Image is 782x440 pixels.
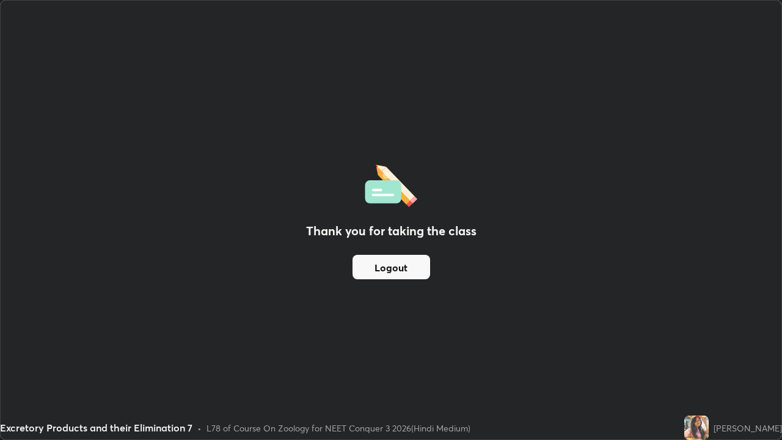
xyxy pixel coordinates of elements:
[197,422,202,435] div: •
[353,255,430,279] button: Logout
[365,161,417,207] img: offlineFeedback.1438e8b3.svg
[306,222,477,240] h2: Thank you for taking the class
[714,422,782,435] div: [PERSON_NAME]
[684,416,709,440] img: 6df52b9de9c147eaa292c8009b0a37de.jpg
[206,422,470,435] div: L78 of Course On Zoology for NEET Conquer 3 2026(Hindi Medium)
